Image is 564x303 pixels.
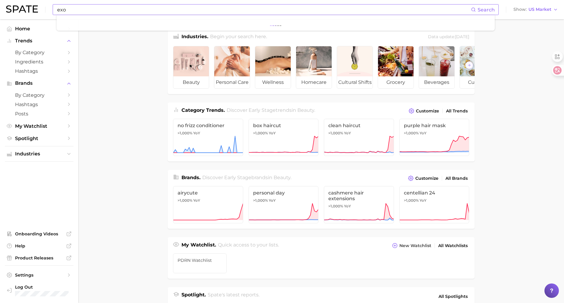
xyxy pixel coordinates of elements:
[5,24,73,33] a: Home
[328,190,389,201] span: cashmere hair extensions
[5,66,73,76] a: Hashtags
[178,198,192,203] span: >1,000%
[173,76,209,88] span: beauty
[391,241,433,250] button: New Watchlist
[253,190,314,196] span: personal day
[415,176,438,181] span: Customize
[193,131,200,136] span: YoY
[5,229,73,238] a: Onboarding Videos
[202,175,291,180] span: Discover Early Stage brands in .
[438,293,468,300] span: All Spotlights
[337,46,373,89] a: cultural shifts
[173,253,227,273] a: PDRN watchlist
[512,6,559,14] button: ShowUS Market
[15,81,63,86] span: Brands
[513,8,527,11] span: Show
[15,50,63,55] span: by Category
[15,272,63,278] span: Settings
[465,61,473,69] button: Scroll Right
[5,283,73,298] a: Log out. Currently logged in with e-mail elisabethkim@amorepacific.com.
[214,46,250,89] a: personal care
[5,241,73,250] a: Help
[5,149,73,158] button: Industries
[249,186,319,223] a: personal day>1,000% YoY
[460,76,495,88] span: culinary
[416,109,439,114] span: Customize
[437,291,469,301] a: All Spotlights
[269,131,276,136] span: YoY
[269,198,276,203] span: YoY
[253,123,314,128] span: box haircut
[420,198,426,203] span: YoY
[15,102,63,107] span: Hashtags
[296,76,332,88] span: homecare
[446,109,468,114] span: All Trends
[57,5,471,15] input: Search here for a brand, industry, or ingredient
[344,131,351,136] span: YoY
[15,59,63,65] span: Ingredients
[193,198,200,203] span: YoY
[444,174,469,182] a: All Brands
[15,284,85,290] span: Log Out
[255,46,291,89] a: wellness
[407,174,440,182] button: Customize
[5,253,73,262] a: Product Releases
[210,33,267,41] h2: Begin your search here.
[438,243,468,248] span: All Watchlists
[227,107,315,113] span: Discover Early Stage trends in .
[181,291,206,301] h1: Spotlight.
[328,204,343,208] span: >1,000%
[178,123,239,128] span: no frizz conditioner
[407,107,441,115] button: Customize
[328,123,389,128] span: clean haircut
[218,241,279,250] h2: Quick access to your lists.
[437,242,469,250] a: All Watchlists
[297,107,314,113] span: beauty
[337,76,373,88] span: cultural shifts
[15,136,63,141] span: Spotlight
[399,119,469,156] a: purple hair mask>1,000% YoY
[296,46,332,89] a: homecare
[15,231,63,237] span: Onboarding Videos
[428,33,469,41] div: Data update: [DATE]
[15,26,63,32] span: Home
[404,131,419,135] span: >1,000%
[5,134,73,143] a: Spotlight
[420,131,426,136] span: YoY
[255,76,291,88] span: wellness
[15,243,63,249] span: Help
[181,175,200,180] span: Brands .
[378,46,414,89] a: grocery
[460,46,496,89] a: culinary
[214,76,250,88] span: personal care
[5,121,73,131] a: My Watchlist
[15,68,63,74] span: Hashtags
[274,175,290,180] span: beauty
[528,8,551,11] span: US Market
[181,33,208,41] h1: Industries.
[399,243,431,248] span: New Watchlist
[15,38,63,44] span: Trends
[6,5,38,13] img: SPATE
[419,76,454,88] span: beverages
[178,190,239,196] span: airycute
[15,151,63,157] span: Industries
[404,190,465,196] span: centellian 24
[5,79,73,88] button: Brands
[324,186,394,223] a: cashmere hair extensions>1,000% YoY
[249,119,319,156] a: box haircut>1,000% YoY
[324,119,394,156] a: clean haircut>1,000% YoY
[404,198,419,203] span: >1,000%
[5,57,73,66] a: Ingredients
[178,258,222,263] span: PDRN watchlist
[15,111,63,117] span: Posts
[5,90,73,100] a: by Category
[208,291,259,301] h2: Spate's latest reports.
[181,107,225,113] span: Category Trends .
[15,123,63,129] span: My Watchlist
[5,109,73,118] a: Posts
[404,123,465,128] span: purple hair mask
[173,46,209,89] a: beauty
[173,186,243,223] a: airycute>1,000% YoY
[253,198,268,203] span: >1,000%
